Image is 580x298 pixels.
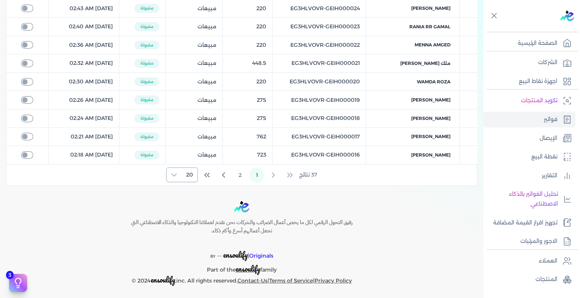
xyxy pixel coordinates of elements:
[115,261,369,275] p: Part of the family
[544,115,557,124] p: فواتير
[199,167,214,183] button: Last Page
[400,60,450,67] span: ملك [PERSON_NAME]
[299,171,317,179] span: 37 نتائج
[415,41,450,48] span: menna amged
[238,277,268,284] a: Contact-Us
[236,266,260,273] a: ensoulify
[411,115,450,122] span: [PERSON_NAME]
[483,131,575,146] a: الإيصال
[483,186,575,212] a: تحليل الفواتير بالذكاء الاصطناعي
[411,133,450,140] span: [PERSON_NAME]
[483,112,575,127] a: فواتير
[151,274,175,286] span: ensoulify
[518,38,557,48] p: الصفحة الرئيسية
[538,58,557,68] p: الشركات
[315,277,352,284] a: Privacy Policy
[210,254,216,259] span: BY
[233,167,248,183] button: Page 2
[216,167,231,183] button: Next Page
[217,252,222,257] sup: __
[483,93,575,109] a: تكويد المنتجات
[9,274,27,292] button: 3
[223,249,248,261] span: ensoulify
[115,275,369,286] p: © 2024 ,inc. All rights reserved. | |
[411,5,450,12] span: [PERSON_NAME]
[521,96,557,106] p: تكويد المنتجات
[487,189,558,209] p: تحليل الفواتير بالذكاء الاصطناعي
[520,237,557,246] p: الاجور والمرتبات
[483,149,575,165] a: نقطة البيع
[269,277,313,284] a: Terms of Service
[236,263,260,275] span: ensoulify
[519,77,557,86] p: اجهزة نقاط البيع
[483,168,575,184] a: التقارير
[411,152,450,158] span: [PERSON_NAME]
[483,55,575,71] a: الشركات
[483,253,575,269] a: العملاء
[483,35,575,51] a: الصفحة الرئيسية
[234,201,249,213] img: logo
[483,215,575,231] a: تجهيز اقرار القيمة المضافة
[6,271,14,279] span: 3
[182,168,197,182] span: Rows per page
[483,74,575,89] a: اجهزة نقاط البيع
[483,272,575,287] a: المنتجات
[483,233,575,249] a: الاجور والمرتبات
[409,23,450,30] span: Rania RR Gamal
[560,11,574,21] img: logo
[539,256,557,266] p: العملاء
[493,218,557,228] p: تجهيز اقرار القيمة المضافة
[411,97,450,103] span: [PERSON_NAME]
[417,78,450,85] span: wamda roza
[115,218,369,235] h6: رفيق التحول الرقمي لكل ما يخص أعمال الضرائب والشركات نحن نقدم لعملائنا التكنولوجيا والذكاء الاصطن...
[249,252,273,259] span: Originals
[542,171,557,181] p: التقارير
[535,275,557,284] p: المنتجات
[531,152,557,162] p: نقطة البيع
[249,167,264,183] button: Page 1
[115,241,369,261] p: |
[540,134,557,143] p: الإيصال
